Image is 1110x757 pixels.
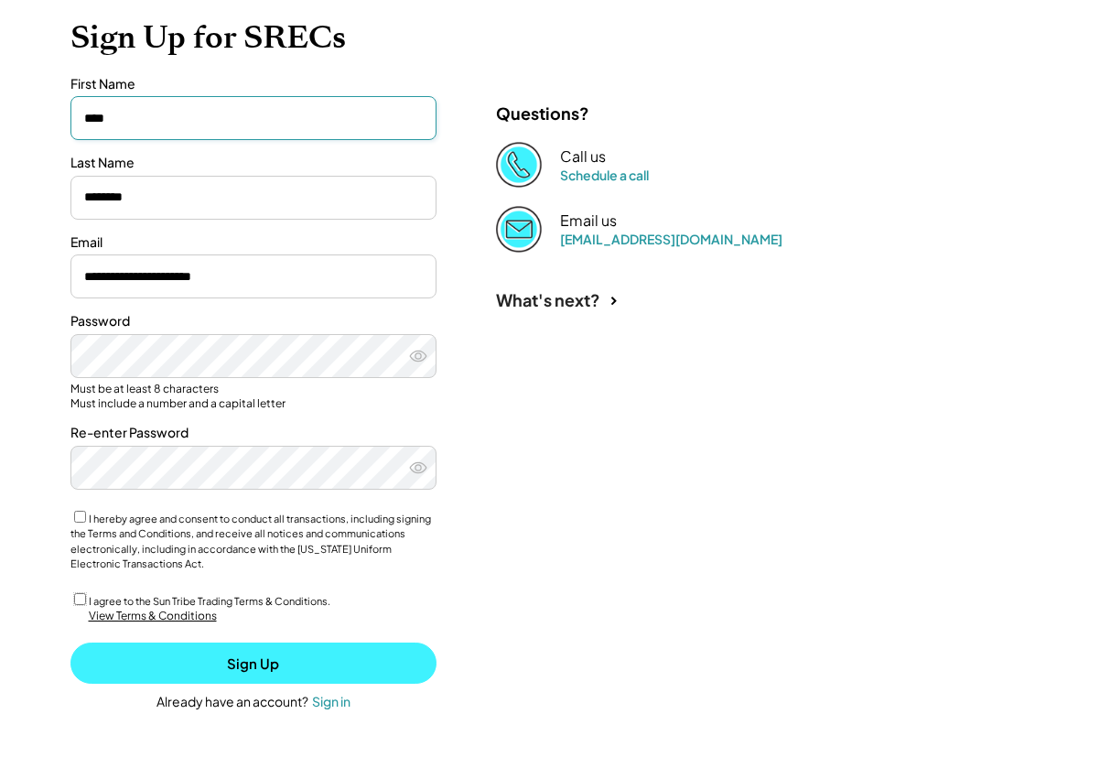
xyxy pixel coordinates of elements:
[70,424,436,442] div: Re-enter Password
[70,233,436,252] div: Email
[560,231,782,247] a: [EMAIL_ADDRESS][DOMAIN_NAME]
[496,103,589,124] div: Questions?
[496,206,542,252] img: Email%202%403x.png
[70,643,436,684] button: Sign Up
[70,513,431,570] label: I hereby agree and consent to conduct all transactions, including signing the Terms and Condition...
[560,147,606,167] div: Call us
[496,142,542,188] img: Phone%20copy%403x.png
[70,382,436,410] div: Must be at least 8 characters Must include a number and a capital letter
[70,18,1040,57] h1: Sign Up for SRECs
[560,167,649,183] a: Schedule a call
[70,312,436,330] div: Password
[496,289,600,310] div: What's next?
[70,154,436,172] div: Last Name
[156,693,308,711] div: Already have an account?
[70,75,436,93] div: First Name
[89,595,330,607] label: I agree to the Sun Tribe Trading Terms & Conditions.
[312,693,350,709] div: Sign in
[89,609,217,624] div: View Terms & Conditions
[560,211,617,231] div: Email us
